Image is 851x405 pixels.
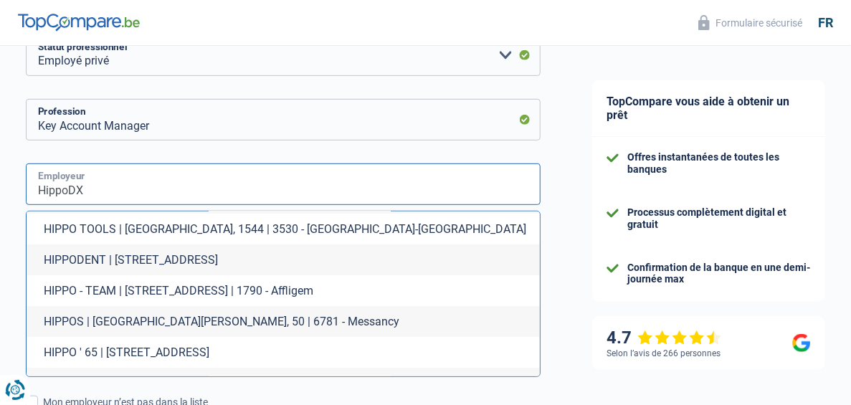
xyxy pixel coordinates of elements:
li: HIPPO ' 65 | [STREET_ADDRESS] [27,337,540,368]
div: Offres instantanées de toutes les banques [627,151,811,176]
div: fr [818,15,833,31]
div: TopCompare vous aide à obtenir un prêt [592,80,825,137]
li: HIPPODENT | [STREET_ADDRESS] [27,244,540,275]
img: TopCompare Logo [18,14,140,31]
div: Selon l’avis de 266 personnes [607,348,721,358]
div: Confirmation de la banque en une demi-journée max [627,262,811,286]
div: 4.7 [607,328,722,348]
li: HIPPO TOOLS | [GEOGRAPHIC_DATA], 1544 | 3530 - [GEOGRAPHIC_DATA]-[GEOGRAPHIC_DATA] [27,214,540,244]
li: HIPPO - TEAM | [STREET_ADDRESS] | 1790 - Affligem [27,275,540,306]
div: Processus complètement digital et gratuit [627,206,811,231]
input: Cherchez votre employeur [26,163,541,205]
button: Formulaire sécurisé [690,11,811,34]
li: HIPPOS | [GEOGRAPHIC_DATA][PERSON_NAME], 50 | 6781 - Messancy [27,306,540,337]
li: Hipposo | [STREET_ADDRESS] | 8433 - [GEOGRAPHIC_DATA] [27,368,540,399]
